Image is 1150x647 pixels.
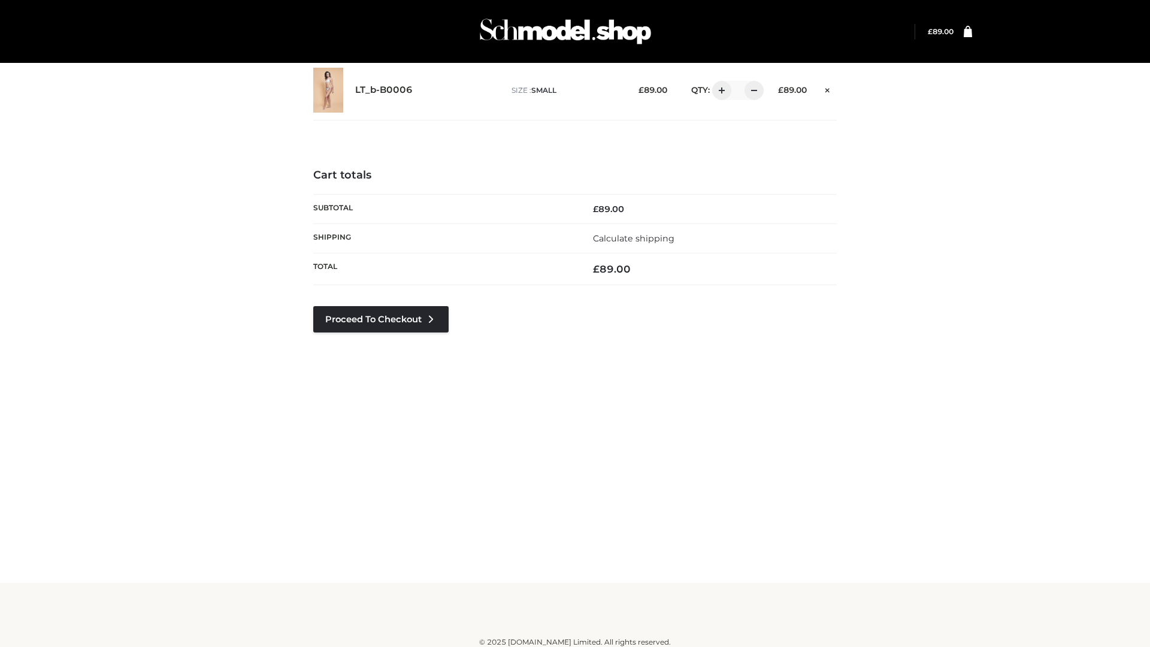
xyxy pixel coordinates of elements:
p: size : [512,85,620,96]
a: Remove this item [819,81,837,96]
th: Total [313,253,575,285]
a: LT_b-B0006 [355,84,413,96]
bdi: 89.00 [593,204,624,214]
a: £89.00 [928,27,954,36]
bdi: 89.00 [638,85,667,95]
a: Calculate shipping [593,233,674,244]
th: Subtotal [313,194,575,223]
bdi: 89.00 [778,85,807,95]
bdi: 89.00 [593,263,631,275]
th: Shipping [313,223,575,253]
span: £ [593,204,598,214]
bdi: 89.00 [928,27,954,36]
div: QTY: [679,81,759,100]
span: £ [593,263,600,275]
span: £ [778,85,783,95]
span: £ [638,85,644,95]
h4: Cart totals [313,169,837,182]
a: Proceed to Checkout [313,306,449,332]
span: SMALL [531,86,556,95]
span: £ [928,27,933,36]
img: Schmodel Admin 964 [476,8,655,55]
